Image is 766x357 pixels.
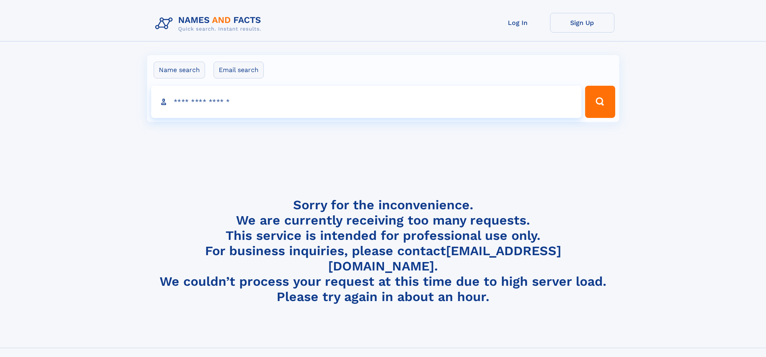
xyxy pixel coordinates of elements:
[328,243,561,274] a: [EMAIL_ADDRESS][DOMAIN_NAME]
[154,62,205,78] label: Name search
[151,86,582,118] input: search input
[585,86,615,118] button: Search Button
[152,197,614,305] h4: Sorry for the inconvenience. We are currently receiving too many requests. This service is intend...
[486,13,550,33] a: Log In
[214,62,264,78] label: Email search
[550,13,614,33] a: Sign Up
[152,13,268,35] img: Logo Names and Facts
